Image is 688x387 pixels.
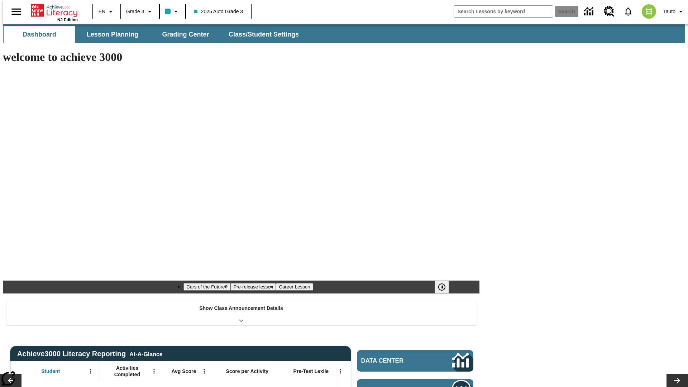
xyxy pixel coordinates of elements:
span: Data Center [361,357,428,364]
a: Data Center [357,350,473,372]
span: Achieve3000 Literacy Reporting [17,350,163,358]
span: Score per Activity [226,368,269,374]
span: Avg Score [171,368,196,374]
span: Grade 3 [126,8,144,15]
p: Show Class Announcement Details [199,305,283,312]
a: Resource Center, Will open in new tab [599,2,619,21]
div: Pause [435,281,456,293]
button: Slide 1 Cars of the Future? [183,283,230,291]
a: Notifications [619,2,637,21]
button: Dashboard [4,26,75,43]
button: Pause [435,281,449,293]
div: At-A-Glance [129,350,162,358]
button: Grading Center [150,26,221,43]
span: NJ Edition [57,18,78,22]
div: SubNavbar [3,24,685,43]
button: Open Menu [335,366,346,377]
span: 2025 Auto Grade 3 [194,8,243,15]
button: Slide 2 Pre-release lesson [230,283,276,291]
span: EN [99,8,105,15]
button: Open Menu [85,366,96,377]
div: Show Class Announcement Details [6,300,476,325]
span: Student [41,368,60,374]
button: Open Menu [199,366,210,377]
input: search field [454,6,553,17]
button: Class/Student Settings [223,26,305,43]
button: Slide 3 Career Lesson [276,283,313,291]
span: Tauto [663,8,675,15]
a: Home [31,3,78,18]
span: Activities Completed [104,365,151,378]
button: Select a new avatar [637,2,660,21]
div: Home [31,3,78,22]
button: Language: EN, Select a language [95,5,118,18]
button: Lesson Planning [77,26,148,43]
img: avatar image [642,4,656,19]
h1: welcome to achieve 3000 [3,51,479,64]
a: Data Center [580,2,599,21]
span: Pre-Test Lexile [293,368,329,374]
button: Profile/Settings [660,5,688,18]
div: SubNavbar [3,26,305,43]
button: Open Menu [149,366,159,377]
button: Grade: Grade 3, Select a grade [123,5,157,18]
button: Class color is light blue. Change class color [162,5,183,18]
button: Open side menu [6,1,27,22]
button: Lesson carousel, Next [666,374,688,387]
